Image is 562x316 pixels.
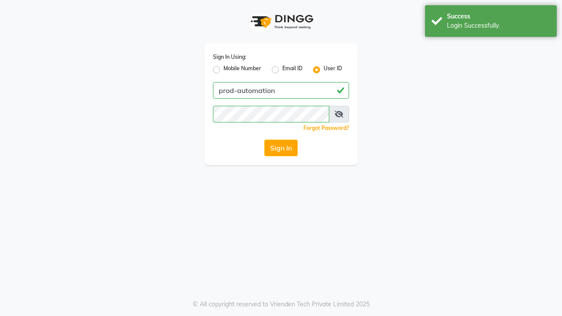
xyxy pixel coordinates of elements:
[324,65,342,75] label: User ID
[447,21,550,30] div: Login Successfully.
[213,82,349,99] input: Username
[223,65,261,75] label: Mobile Number
[213,53,246,61] label: Sign In Using:
[303,125,349,131] a: Forgot Password?
[264,140,298,156] button: Sign In
[282,65,303,75] label: Email ID
[246,9,316,35] img: logo1.svg
[213,106,329,122] input: Username
[447,12,550,21] div: Success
